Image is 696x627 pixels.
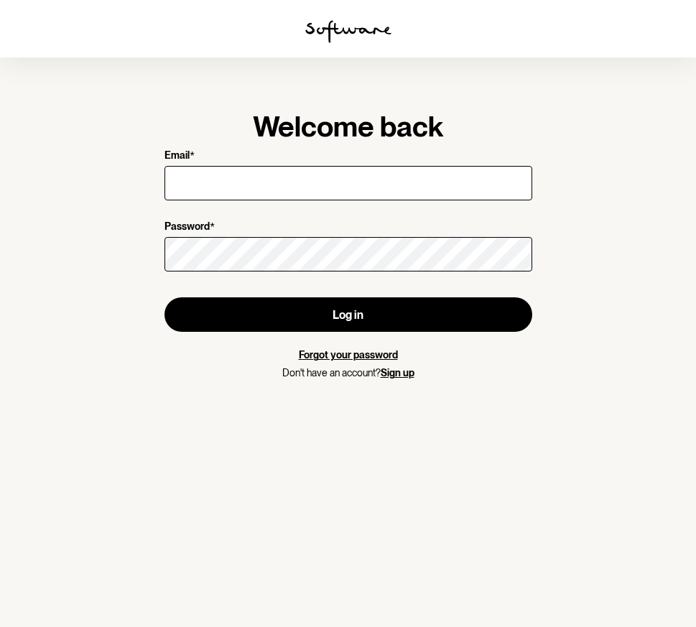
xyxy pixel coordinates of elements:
[164,149,190,163] p: Email
[381,367,414,378] a: Sign up
[164,109,532,144] h1: Welcome back
[164,367,532,379] p: Don't have an account?
[164,220,210,234] p: Password
[305,20,391,43] img: software logo
[299,349,398,361] a: Forgot your password
[164,297,532,332] button: Log in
